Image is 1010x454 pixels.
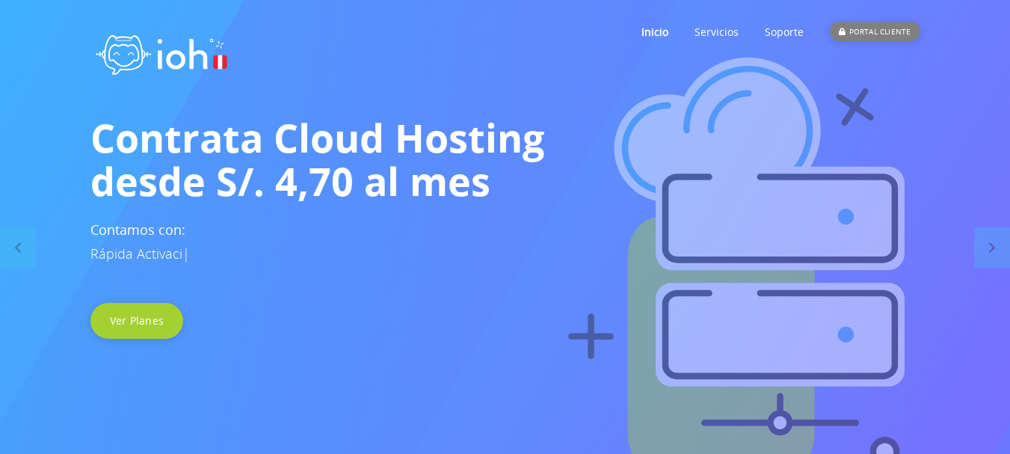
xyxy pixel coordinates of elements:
a: PORTAL CLIENTE [830,2,920,61]
a: Soporte [765,2,804,61]
span: | [182,245,190,263]
span: Rápida Activaci [90,245,182,263]
img: logo ioh [90,19,233,85]
h1: Contrata Cloud Hosting desde S/. 4,70 al mes [90,116,920,203]
a: Servicios [695,2,739,61]
a: Inicio [641,2,668,61]
h3: Contamos con: [90,218,920,266]
div: PORTAL CLIENTE [830,22,920,41]
a: Ver Planes [90,303,184,339]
